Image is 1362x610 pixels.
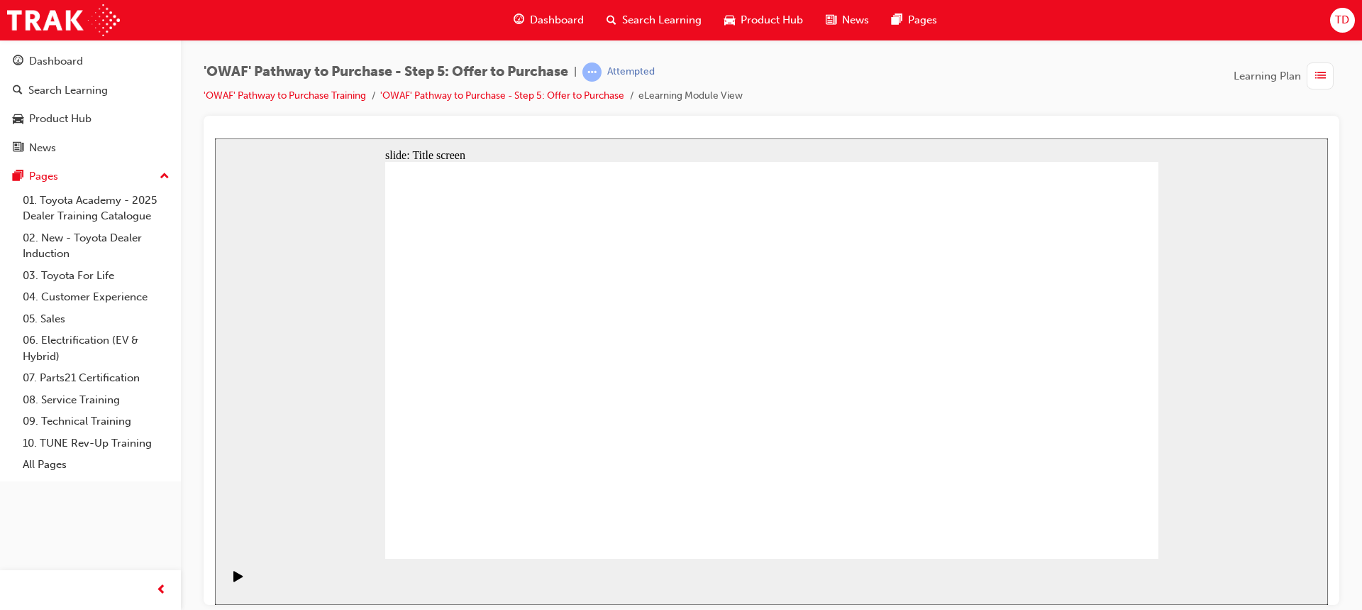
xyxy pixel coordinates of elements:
span: pages-icon [892,11,902,29]
span: Dashboard [530,12,584,28]
div: News [29,140,56,156]
a: Product Hub [6,106,175,132]
a: 07. Parts21 Certification [17,367,175,389]
a: 'OWAF' Pathway to Purchase - Step 5: Offer to Purchase [380,89,624,102]
li: eLearning Module View [638,88,743,104]
a: 06. Electrification (EV & Hybrid) [17,329,175,367]
div: Pages [29,168,58,185]
a: pages-iconPages [880,6,948,35]
a: News [6,135,175,161]
a: guage-iconDashboard [502,6,595,35]
a: search-iconSearch Learning [595,6,713,35]
span: guage-icon [514,11,524,29]
a: 01. Toyota Academy - 2025 Dealer Training Catalogue [17,190,175,227]
div: Dashboard [29,53,83,70]
button: Pages [6,163,175,190]
div: playback controls [7,420,31,467]
a: All Pages [17,454,175,476]
img: Trak [7,4,120,36]
span: prev-icon [156,582,167,599]
a: 05. Sales [17,308,175,330]
a: car-iconProduct Hub [713,6,814,35]
a: 10. TUNE Rev-Up Training [17,432,175,454]
span: Product Hub [741,12,803,28]
span: news-icon [826,11,836,29]
button: DashboardSearch LearningProduct HubNews [6,45,175,163]
a: Search Learning [6,77,175,104]
span: search-icon [13,85,23,97]
a: 03. Toyota For Life [17,265,175,287]
span: | [574,64,577,80]
span: Search Learning [622,12,702,28]
div: Attempted [607,65,655,79]
span: 'OWAF' Pathway to Purchase - Step 5: Offer to Purchase [204,64,568,80]
span: news-icon [13,142,23,155]
span: pages-icon [13,170,23,183]
span: learningRecordVerb_ATTEMPT-icon [582,62,602,82]
div: Product Hub [29,111,92,127]
span: Pages [908,12,937,28]
a: news-iconNews [814,6,880,35]
span: TD [1335,12,1349,28]
a: 08. Service Training [17,389,175,411]
span: up-icon [160,168,170,186]
div: Search Learning [28,82,108,99]
span: car-icon [13,113,23,126]
span: Learning Plan [1234,68,1301,85]
span: search-icon [607,11,616,29]
a: 09. Technical Training [17,410,175,432]
a: 04. Customer Experience [17,286,175,308]
span: list-icon [1315,67,1326,85]
button: TD [1330,8,1355,33]
span: car-icon [724,11,735,29]
a: 02. New - Toyota Dealer Induction [17,227,175,265]
span: guage-icon [13,55,23,68]
a: Dashboard [6,48,175,75]
span: News [842,12,869,28]
a: 'OWAF' Pathway to Purchase Training [204,89,366,102]
button: Play (Ctrl+Alt+P) [7,432,31,456]
button: Learning Plan [1234,62,1339,89]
